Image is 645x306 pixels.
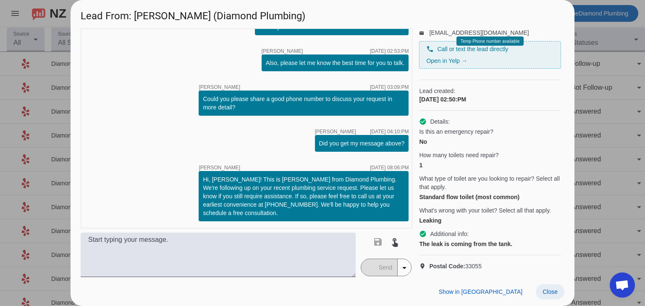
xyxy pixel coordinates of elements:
[262,49,303,54] span: [PERSON_NAME]
[432,284,529,299] button: Show in [GEOGRAPHIC_DATA]
[203,175,404,217] div: Hi, [PERSON_NAME]! This is [PERSON_NAME] from Diamond Plumbing. We're following up on your recent...
[390,237,400,247] mat-icon: touch_app
[430,117,450,126] span: Details:
[430,230,469,238] span: Additional info:
[536,284,564,299] button: Close
[426,57,467,64] a: Open in Yelp →
[370,165,409,170] div: [DATE] 08:06:PM
[419,193,561,201] div: Standard flow toilet (most common)
[319,139,405,148] div: Did you get my message above?​
[419,263,429,270] mat-icon: location_on
[429,262,482,270] span: 33055
[426,45,434,53] mat-icon: phone
[419,240,561,248] div: The leak is coming from the tank.
[419,161,561,169] div: 1
[419,216,561,225] div: Leaking
[419,127,493,136] span: Is this an emergency repair?
[419,174,561,191] span: What type of toilet are you looking to repair? Select all that apply.
[543,288,558,295] span: Close
[429,263,465,270] strong: Postal Code:
[419,118,427,125] mat-icon: check_circle
[199,165,240,170] span: [PERSON_NAME]
[419,206,551,215] span: What's wrong with your toilet? Select all that apply.
[439,288,522,295] span: Show in [GEOGRAPHIC_DATA]
[199,85,240,90] span: [PERSON_NAME]
[429,29,529,36] a: [EMAIL_ADDRESS][DOMAIN_NAME]
[203,95,404,112] div: Could you please share a good phone number to discuss your request in more detail?​
[610,272,635,298] div: Open chat
[419,137,561,146] div: No
[419,31,429,35] mat-icon: email
[419,230,427,238] mat-icon: check_circle
[461,39,519,44] span: Temp Phone number available
[266,59,405,67] div: Also, please let me know the best time for you to talk.​
[419,87,561,95] span: Lead created:
[399,263,409,273] mat-icon: arrow_drop_down
[370,85,409,90] div: [DATE] 03:09:PM
[370,49,409,54] div: [DATE] 02:53:PM
[370,129,409,134] div: [DATE] 04:10:PM
[419,95,561,104] div: [DATE] 02:50:PM
[437,45,508,53] span: Call or text the lead directly
[419,151,498,159] span: How many toilets need repair?
[315,129,357,134] span: [PERSON_NAME]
